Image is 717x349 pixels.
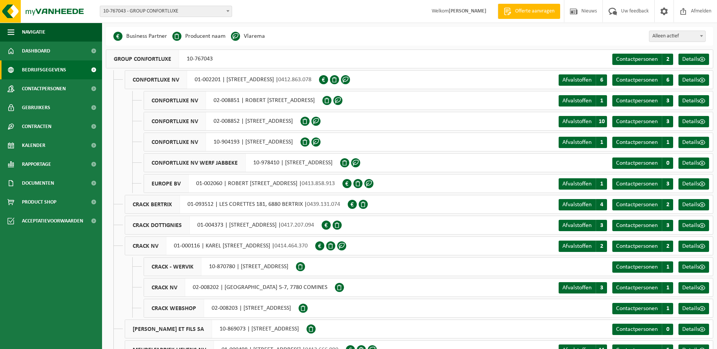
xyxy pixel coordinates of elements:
div: 10-904193 | [STREET_ADDRESS] [144,133,300,151]
span: Details [682,119,699,125]
span: Alleen actief [649,31,705,42]
span: 1 [662,303,673,314]
span: 2 [596,241,607,252]
span: 0417.207.094 [281,222,314,228]
span: Afvalstoffen [562,139,592,145]
span: Details [682,202,699,208]
a: Details [678,241,709,252]
span: 3 [596,282,607,293]
a: Contactpersonen 0 [612,324,673,335]
span: 10-767043 - GROUP CONFORTLUXE [100,6,232,17]
span: CRACK DOTTIGNIES [125,216,190,234]
span: EUROPE BV [144,174,189,193]
a: Contactpersonen 1 [612,282,673,293]
span: Contactpersonen [616,306,658,312]
a: Contactpersonen 3 [612,220,673,231]
span: Contactpersonen [616,264,658,270]
span: 1 [596,95,607,107]
span: Contactpersonen [22,79,66,98]
a: Contactpersonen 1 [612,261,673,273]
span: CONFORTLUXE NV [144,91,206,110]
a: Contactpersonen 1 [612,137,673,148]
a: Contactpersonen 3 [612,95,673,107]
span: Contactpersonen [616,98,658,104]
span: CONFORTLUXE NV [144,133,206,151]
div: 01-093512 | LES CORETTES 181, 6880 BERTRIX | [125,195,348,214]
span: 3 [662,95,673,107]
a: Afvalstoffen 10 [559,116,607,127]
a: Contactpersonen 0 [612,158,673,169]
span: Navigatie [22,23,45,42]
span: CONFORTLUXE NV WERF JABBEKE [144,154,246,172]
span: Contactpersonen [616,243,658,249]
span: CONFORTLUXE NV [144,112,206,130]
span: Contactpersonen [616,181,658,187]
a: Afvalstoffen 3 [559,220,607,231]
span: CONFORTLUXE NV [125,71,187,89]
a: Details [678,199,709,210]
a: Contactpersonen 2 [612,199,673,210]
div: 02-008852 | [STREET_ADDRESS] [144,112,300,131]
span: CRACK WEBSHOP [144,299,204,317]
span: CRACK NV [144,278,185,296]
div: 01-002201 | [STREET_ADDRESS] | [125,70,319,89]
span: 1 [596,137,607,148]
span: Contracten [22,117,51,136]
span: Contactpersonen [616,139,658,145]
a: Afvalstoffen 6 [559,74,607,86]
span: 0413.858.913 [302,181,335,187]
div: 10-978410 | [STREET_ADDRESS] [144,153,340,172]
span: 6 [596,74,607,86]
a: Contactpersonen 2 [612,241,673,252]
a: Afvalstoffen 2 [559,241,607,252]
div: 02-008851 | ROBERT [STREET_ADDRESS] [144,91,322,110]
span: CRACK BERTRIX [125,195,180,213]
span: Contactpersonen [616,285,658,291]
span: Details [682,306,699,312]
a: Contactpersonen 2 [612,54,673,65]
a: Details [678,178,709,190]
a: Details [678,74,709,86]
span: 3 [662,178,673,190]
a: Details [678,54,709,65]
span: Dashboard [22,42,50,60]
span: Afvalstoffen [562,119,592,125]
span: CRACK - WERVIK [144,258,201,276]
div: 10-869073 | [STREET_ADDRESS] [125,320,307,338]
li: Vlarema [231,31,265,42]
a: Details [678,303,709,314]
span: Afvalstoffen [562,181,592,187]
a: Details [678,158,709,169]
a: Contactpersonen 3 [612,178,673,190]
span: Details [682,243,699,249]
span: 0 [662,158,673,169]
span: 3 [662,116,673,127]
a: Details [678,137,709,148]
span: Documenten [22,174,54,193]
span: Acceptatievoorwaarden [22,212,83,230]
a: Afvalstoffen 1 [559,137,607,148]
span: Gebruikers [22,98,50,117]
span: 6 [662,74,673,86]
span: Afvalstoffen [562,285,592,291]
span: GROUP CONFORTLUXE [106,50,179,68]
span: Details [682,264,699,270]
div: 01-002060 | ROBERT [STREET_ADDRESS] | [144,174,342,193]
a: Afvalstoffen 4 [559,199,607,210]
a: Afvalstoffen 3 [559,282,607,293]
span: Details [682,222,699,229]
span: Afvalstoffen [562,222,592,229]
span: Details [682,181,699,187]
span: Details [682,285,699,291]
span: 4 [596,199,607,210]
span: Details [682,160,699,166]
a: Details [678,116,709,127]
a: Afvalstoffen 1 [559,95,607,107]
a: Details [678,95,709,107]
span: 0414.464.370 [274,243,308,249]
span: Contactpersonen [616,77,658,83]
span: [PERSON_NAME] ET FILS SA [125,320,212,338]
a: Details [678,220,709,231]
